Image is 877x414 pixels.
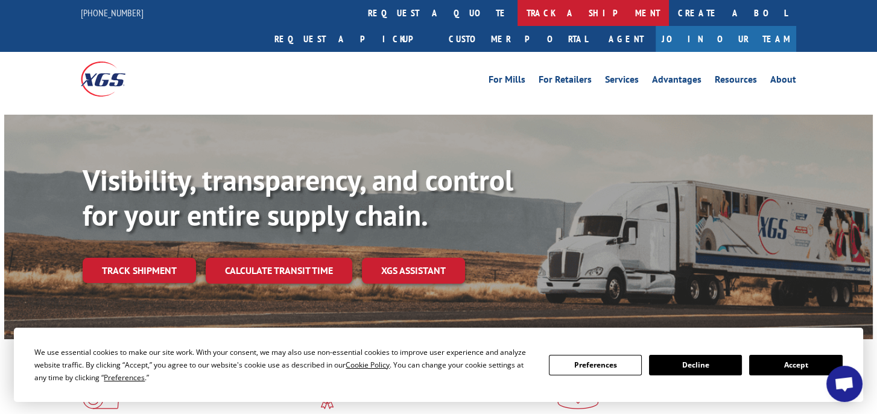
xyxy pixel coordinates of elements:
[656,26,796,52] a: Join Our Team
[14,328,863,402] div: Cookie Consent Prompt
[83,161,513,234] b: Visibility, transparency, and control for your entire supply chain.
[81,7,144,19] a: [PHONE_NUMBER]
[597,26,656,52] a: Agent
[652,75,701,88] a: Advantages
[34,346,534,384] div: We use essential cookies to make our site work. With your consent, we may also use non-essential ...
[440,26,597,52] a: Customer Portal
[715,75,757,88] a: Resources
[265,26,440,52] a: Request a pickup
[362,258,465,284] a: XGS ASSISTANT
[549,355,642,375] button: Preferences
[83,258,196,283] a: Track shipment
[770,75,796,88] a: About
[539,75,592,88] a: For Retailers
[649,355,742,375] button: Decline
[605,75,639,88] a: Services
[206,258,352,284] a: Calculate transit time
[346,360,390,370] span: Cookie Policy
[826,366,863,402] div: Open chat
[104,372,145,383] span: Preferences
[749,355,842,375] button: Accept
[489,75,525,88] a: For Mills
